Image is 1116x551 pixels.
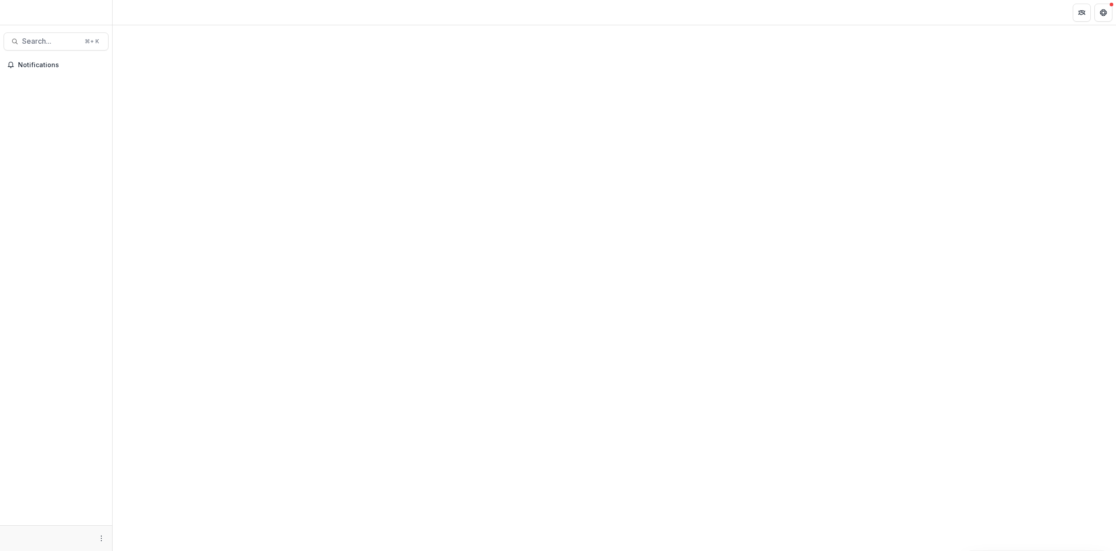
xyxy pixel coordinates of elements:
[96,533,107,544] button: More
[1094,4,1112,22] button: Get Help
[83,37,101,46] div: ⌘ + K
[18,61,105,69] span: Notifications
[4,58,109,72] button: Notifications
[22,37,79,46] span: Search...
[4,32,109,51] button: Search...
[116,6,154,19] nav: breadcrumb
[1073,4,1091,22] button: Partners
